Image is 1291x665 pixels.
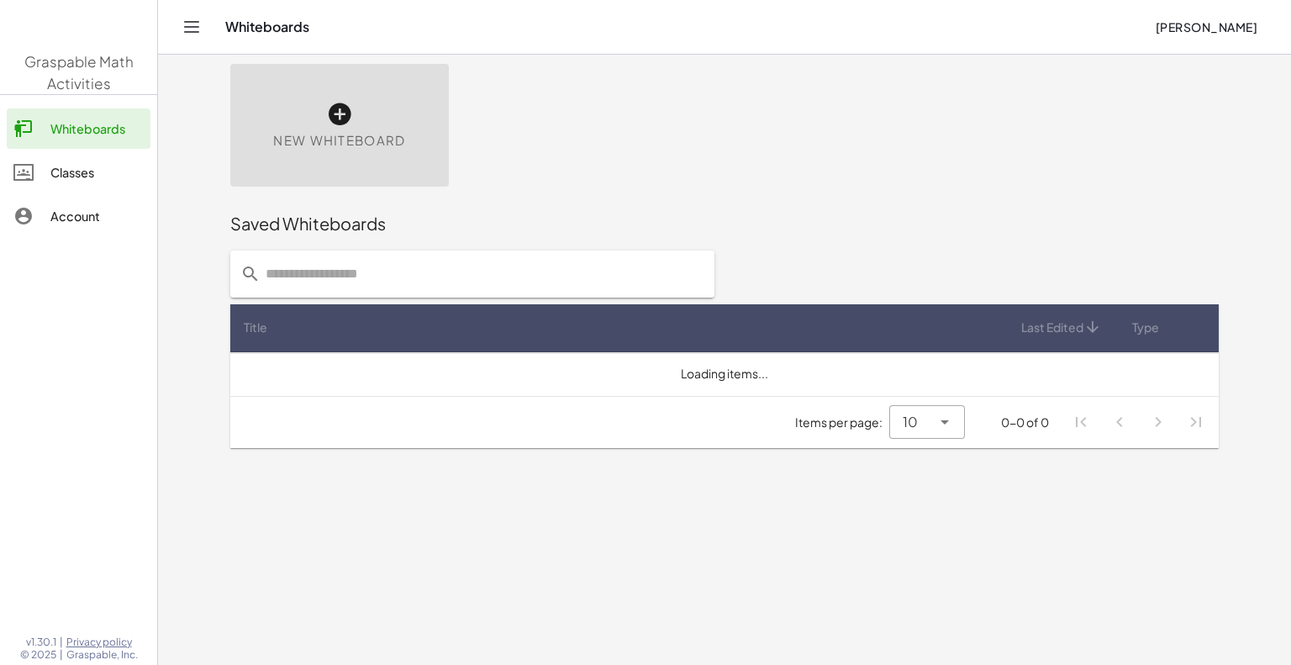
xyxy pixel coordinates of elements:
[244,319,267,336] span: Title
[1062,404,1215,442] nav: Pagination Navigation
[50,206,144,226] div: Account
[273,131,405,150] span: New Whiteboard
[1021,319,1083,336] span: Last Edited
[66,648,138,662] span: Graspable, Inc.
[66,636,138,649] a: Privacy policy
[7,152,150,193] a: Classes
[795,414,889,431] span: Items per page:
[1141,12,1271,42] button: [PERSON_NAME]
[178,13,205,40] button: Toggle navigation
[60,648,63,662] span: |
[20,648,56,662] span: © 2025
[60,636,63,649] span: |
[26,636,56,649] span: v1.30.1
[1155,19,1257,34] span: [PERSON_NAME]
[7,108,150,149] a: Whiteboards
[24,52,134,92] span: Graspable Math Activities
[50,162,144,182] div: Classes
[230,352,1219,396] td: Loading items...
[903,412,918,432] span: 10
[1001,414,1049,431] div: 0-0 of 0
[230,212,1219,235] div: Saved Whiteboards
[240,264,261,284] i: prepended action
[7,196,150,236] a: Account
[50,119,144,139] div: Whiteboards
[1132,319,1159,336] span: Type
